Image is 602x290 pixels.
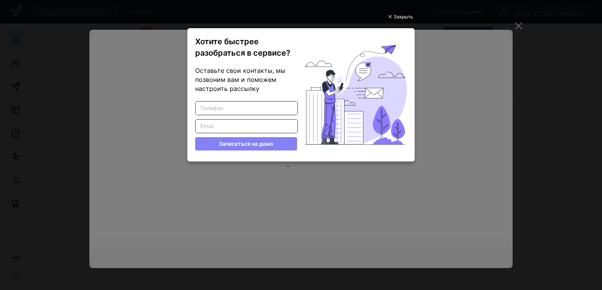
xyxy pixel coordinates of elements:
span: Оставьте свои контакты, мы позвоним вам и поможем настроить рассылку [195,67,285,92]
input: Телефон [196,101,297,115]
button: Записаться на демо [195,137,297,150]
input: Email [196,120,297,133]
span: Хотите быстрее разобраться в сервисе? [195,37,290,58]
div: Закрыть [393,13,413,21]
